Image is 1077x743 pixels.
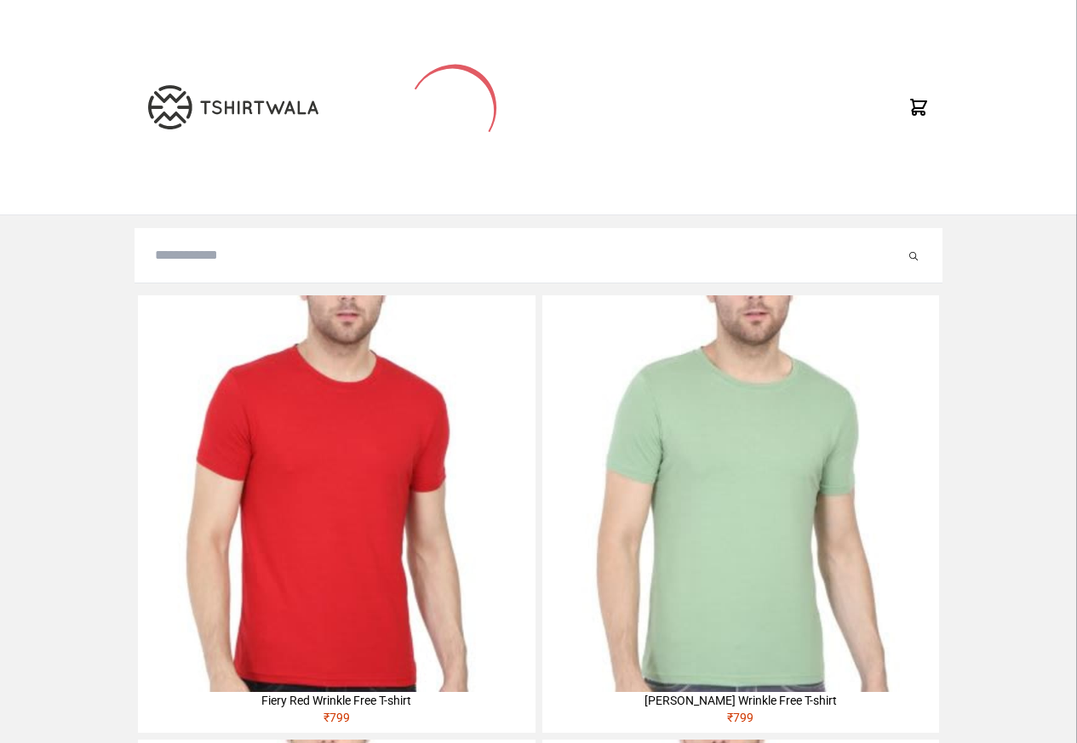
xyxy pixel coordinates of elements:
[138,709,535,733] div: ₹ 799
[138,295,535,692] img: 4M6A2225-320x320.jpg
[542,295,939,733] a: [PERSON_NAME] Wrinkle Free T-shirt₹799
[138,295,535,733] a: Fiery Red Wrinkle Free T-shirt₹799
[905,245,922,266] button: Submit your search query.
[148,85,318,129] img: TW-LOGO-400-104.png
[138,692,535,709] div: Fiery Red Wrinkle Free T-shirt
[542,295,939,692] img: 4M6A2211-320x320.jpg
[542,709,939,733] div: ₹ 799
[542,692,939,709] div: [PERSON_NAME] Wrinkle Free T-shirt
